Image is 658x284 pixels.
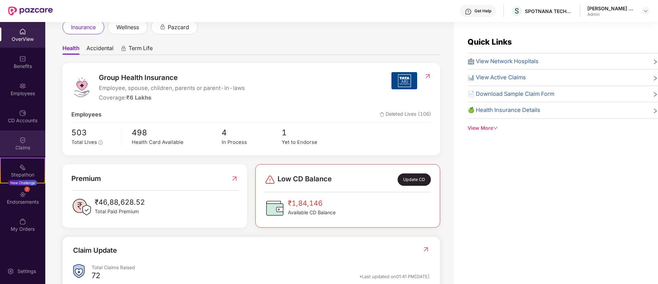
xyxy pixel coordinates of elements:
[71,197,92,217] img: PaidPremiumIcon
[8,7,53,15] img: New Pazcare Logo
[19,191,26,198] img: svg+xml;base64,PHN2ZyBpZD0iRW5kb3JzZW1lbnRzIiB4bWxucz0iaHR0cDovL3d3dy53My5vcmcvMjAwMC9zdmciIHdpZH...
[62,45,80,55] span: Health
[19,55,26,62] img: svg+xml;base64,PHN2ZyBpZD0iQmVuZWZpdHMiIHhtbG5zPSJodHRwOi8vd3d3LnczLm9yZy8yMDAwL3N2ZyIgd2lkdGg9Ij...
[278,173,332,186] span: Low CD Balance
[73,264,85,278] img: ClaimsSummaryIcon
[71,173,101,184] span: Premium
[398,173,431,186] div: Update CD
[515,7,519,15] span: S
[391,72,417,89] img: insurerIcon
[8,180,37,185] div: New Challenge
[282,126,342,139] span: 1
[71,77,92,98] img: logo
[282,138,342,146] div: Yet to Endorse
[587,12,635,17] div: Admin
[424,73,431,80] img: RedirectIcon
[71,110,102,119] span: Employees
[168,23,189,32] span: pazcard
[132,138,222,146] div: Health Card Available
[359,273,430,280] div: *Last updated on 01:41 PM[DATE]
[468,124,658,132] div: View More
[120,45,127,52] div: animation
[653,91,658,99] span: right
[19,28,26,35] img: svg+xml;base64,PHN2ZyBpZD0iSG9tZSIgeG1sbnM9Imh0dHA6Ly93d3cudzMub3JnLzIwMDAvc3ZnIiB3aWR0aD0iMjAiIG...
[98,140,103,145] span: info-circle
[468,57,539,66] span: 🏥 View Network Hospitals
[92,271,100,282] div: 72
[132,126,222,139] span: 498
[643,8,648,14] img: svg+xml;base64,PHN2ZyBpZD0iRHJvcGRvd24tMzJ4MzIiIHhtbG5zPSJodHRwOi8vd3d3LnczLm9yZy8yMDAwL3N2ZyIgd2...
[19,137,26,144] img: svg+xml;base64,PHN2ZyBpZD0iQ2xhaW0iIHhtbG5zPSJodHRwOi8vd3d3LnczLm9yZy8yMDAwL3N2ZyIgd2lkdGg9IjIwIi...
[71,23,96,32] span: insurance
[160,24,166,30] div: animation
[380,112,384,117] img: deleteIcon
[99,93,245,102] div: Coverage:
[231,173,238,184] img: RedirectIcon
[265,174,275,185] img: svg+xml;base64,PHN2ZyBpZD0iRGFuZ2VyLTMyeDMyIiB4bWxucz0iaHR0cDovL3d3dy53My5vcmcvMjAwMC9zdmciIHdpZH...
[19,82,26,89] img: svg+xml;base64,PHN2ZyBpZD0iRW1wbG95ZWVzIiB4bWxucz0iaHR0cDovL3d3dy53My5vcmcvMjAwMC9zdmciIHdpZHRoPS...
[7,268,14,275] img: svg+xml;base64,PHN2ZyBpZD0iU2V0dGluZy0yMHgyMCIgeG1sbnM9Imh0dHA6Ly93d3cudzMub3JnLzIwMDAvc3ZnIiB3aW...
[95,208,145,215] span: Total Paid Premium
[126,94,151,101] span: ₹6 Lakhs
[525,8,573,14] div: SPOTNANA TECHNOLOGY PRIVATE LIMITED
[587,5,635,12] div: [PERSON_NAME] Suraj
[422,246,430,253] img: RedirectIcon
[99,72,245,83] span: Group Health Insurance
[99,84,245,93] span: Employee, spouse, children, parents or parent-in-laws
[474,8,491,14] div: Get Help
[222,126,282,139] span: 4
[24,186,30,192] div: 7
[19,218,26,225] img: svg+xml;base64,PHN2ZyBpZD0iTXlfT3JkZXJzIiBkYXRhLW5hbWU9Ik15IE9yZGVycyIgeG1sbnM9Imh0dHA6Ly93d3cudz...
[222,138,282,146] div: In Process
[1,171,45,178] div: Stepathon
[468,106,540,115] span: 🍏 Health Insurance Details
[465,8,472,15] img: svg+xml;base64,PHN2ZyBpZD0iSGVscC0zMngzMiIgeG1sbnM9Imh0dHA6Ly93d3cudzMub3JnLzIwMDAvc3ZnIiB3aWR0aD...
[288,209,336,216] span: Available CD Balance
[265,198,285,218] img: CDBalanceIcon
[95,197,145,208] span: ₹46,88,628.52
[653,107,658,115] span: right
[71,139,97,145] span: Total Lives
[468,37,512,46] span: Quick Links
[653,58,658,66] span: right
[73,245,117,256] div: Claim Update
[129,45,153,55] span: Term Life
[653,75,658,82] span: right
[380,110,431,119] span: Deleted Lives (106)
[493,126,498,130] span: down
[15,268,38,275] div: Settings
[19,164,26,171] img: svg+xml;base64,PHN2ZyB4bWxucz0iaHR0cDovL3d3dy53My5vcmcvMjAwMC9zdmciIHdpZHRoPSIyMSIgaGVpZ2h0PSIyMC...
[92,264,430,271] div: Total Claims Raised
[468,90,554,99] span: 📄 Download Sample Claim Form
[116,23,139,32] span: wellness
[19,110,26,116] img: svg+xml;base64,PHN2ZyBpZD0iQ0RfQWNjb3VudHMiIGRhdGEtbmFtZT0iQ0QgQWNjb3VudHMiIHhtbG5zPSJodHRwOi8vd3...
[468,73,526,82] span: 📊 View Active Claims
[288,198,336,209] span: ₹1,84,146
[86,45,114,55] span: Accidental
[71,126,116,139] span: 503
